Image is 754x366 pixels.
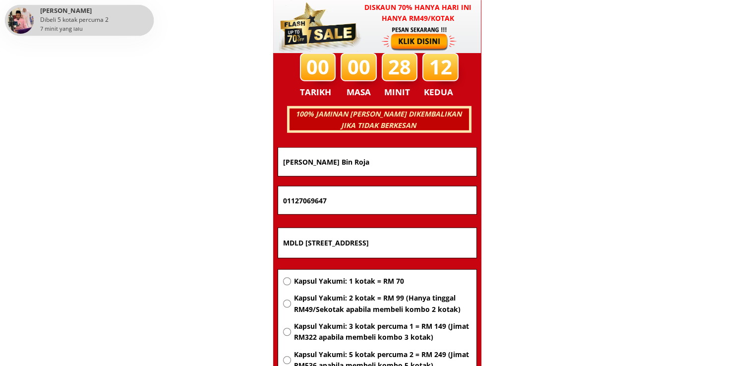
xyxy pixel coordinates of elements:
h3: TARIKH [300,85,342,99]
h3: MINIT [384,85,414,99]
input: Alamat [281,228,474,258]
h3: MASA [342,85,376,99]
span: Kapsul Yakumi: 2 kotak = RM 99 (Hanya tinggal RM49/Sekotak apabila membeli kombo 2 kotak) [293,293,471,315]
input: Nombor Telefon Bimbit [281,186,474,214]
span: Kapsul Yakumi: 3 kotak percuma 1 = RM 149 (Jimat RM322 apabila membeli kombo 3 kotak) [293,321,471,343]
h3: Diskaun 70% hanya hari ini hanya RM49/kotak [355,2,481,24]
h3: KEDUA [424,85,456,99]
input: Nama penuh [281,148,474,176]
span: Kapsul Yakumi: 1 kotak = RM 70 [293,276,471,287]
h3: 100% JAMINAN [PERSON_NAME] DIKEMBALIKAN JIKA TIDAK BERKESAN [288,109,468,131]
